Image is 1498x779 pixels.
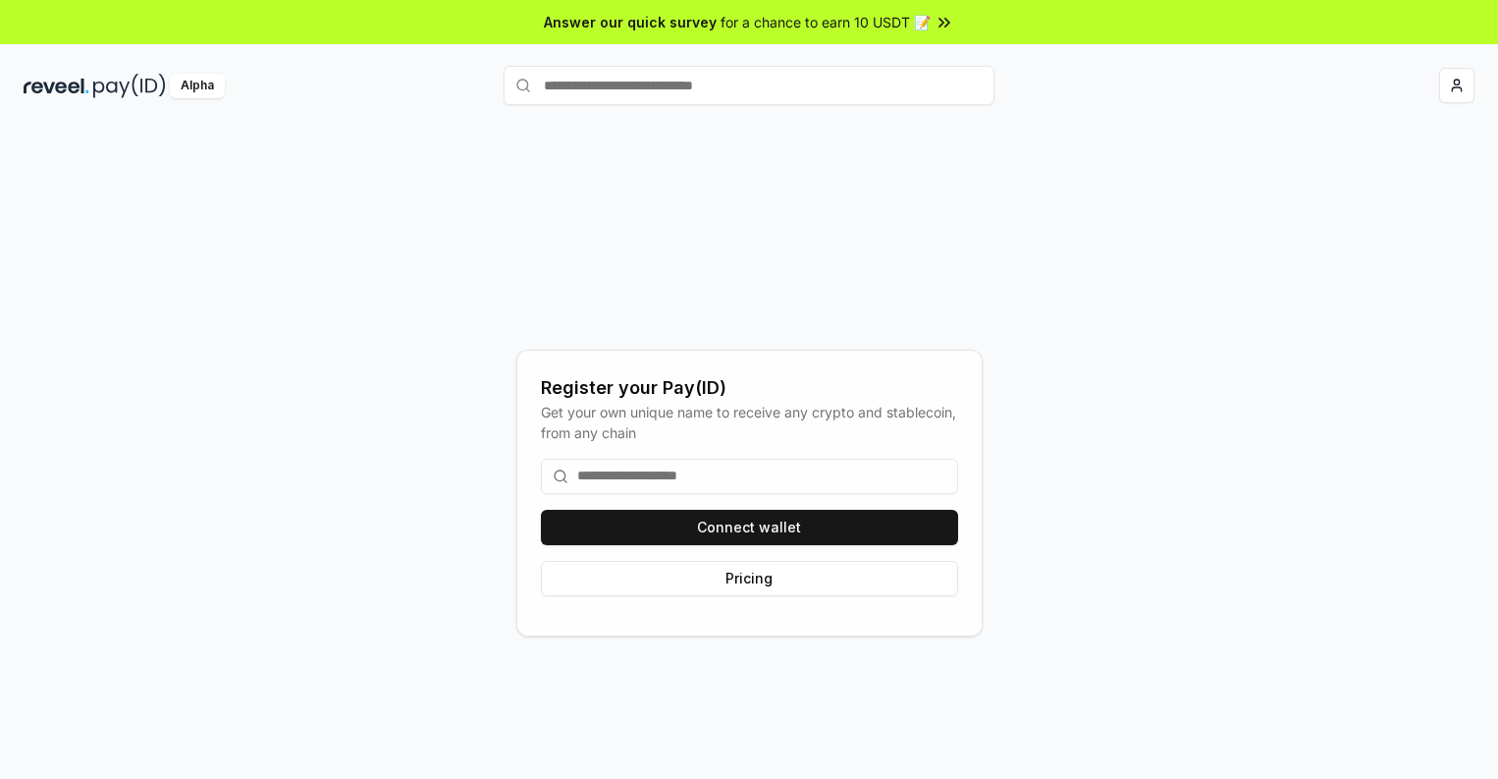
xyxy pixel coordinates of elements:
button: Connect wallet [541,510,958,545]
img: pay_id [93,74,166,98]
span: Answer our quick survey [544,12,717,32]
div: Alpha [170,74,225,98]
img: reveel_dark [24,74,89,98]
div: Register your Pay(ID) [541,374,958,402]
div: Get your own unique name to receive any crypto and stablecoin, from any chain [541,402,958,443]
span: for a chance to earn 10 USDT 📝 [721,12,931,32]
button: Pricing [541,561,958,596]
